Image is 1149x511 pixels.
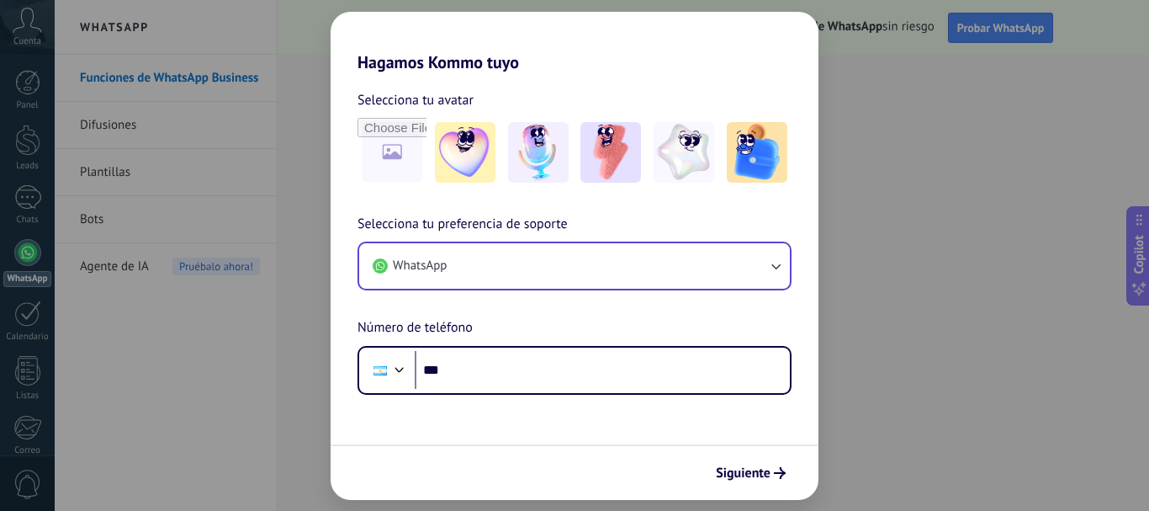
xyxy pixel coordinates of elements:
[580,122,641,183] img: -3.jpeg
[708,459,793,487] button: Siguiente
[654,122,714,183] img: -4.jpeg
[364,353,396,388] div: Argentina: + 54
[393,258,447,274] span: WhatsApp
[357,317,473,339] span: Número de teléfono
[359,243,790,289] button: WhatsApp
[357,89,474,111] span: Selecciona tu avatar
[727,122,787,183] img: -5.jpeg
[331,12,818,72] h2: Hagamos Kommo tuyo
[435,122,495,183] img: -1.jpeg
[357,214,568,236] span: Selecciona tu preferencia de soporte
[508,122,569,183] img: -2.jpeg
[716,467,770,479] span: Siguiente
